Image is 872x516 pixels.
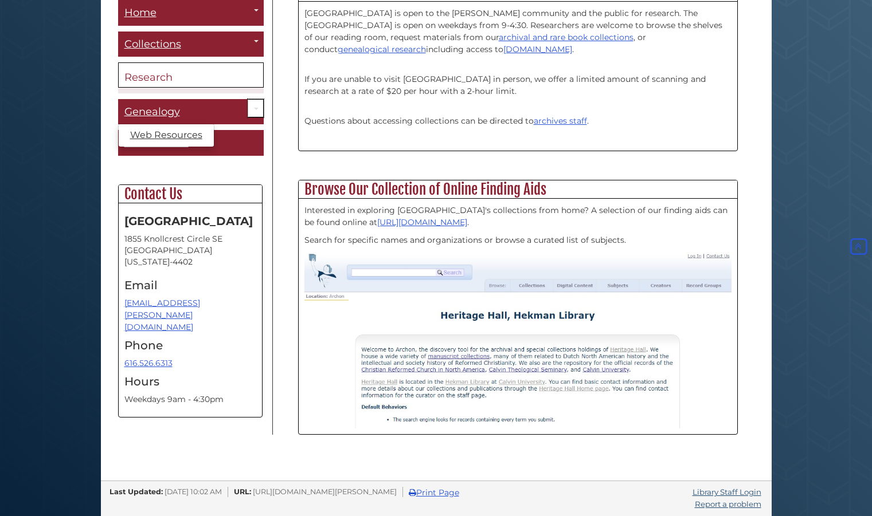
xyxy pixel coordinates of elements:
[499,32,634,42] a: archival and rare book collections
[118,31,264,57] a: Collections
[118,62,264,88] a: Research
[124,298,200,332] a: [EMAIL_ADDRESS][PERSON_NAME][DOMAIN_NAME]
[124,214,253,228] strong: [GEOGRAPHIC_DATA]
[124,233,256,267] address: 1855 Knollcrest Circle SE [GEOGRAPHIC_DATA][US_STATE]-4402
[503,44,572,54] a: [DOMAIN_NAME]
[304,103,732,139] p: Questions about accessing collections can be directed to .
[124,393,256,405] p: Weekdays 9am - 4:30pm
[534,116,587,126] a: archives staff
[124,279,256,292] h4: Email
[304,7,732,56] p: [GEOGRAPHIC_DATA] is open to the [PERSON_NAME] community and the public for research. The [GEOGRA...
[124,38,181,50] span: Collections
[409,487,459,498] a: Print Page
[124,71,173,84] span: Research
[119,127,214,144] a: Web Resources
[119,185,262,203] h2: Contact Us
[124,6,157,19] span: Home
[304,61,732,97] p: If you are unable to visit [GEOGRAPHIC_DATA] in person, we offer a limited amount of scanning and...
[338,44,426,54] a: genealogical research
[165,487,222,496] span: [DATE] 10:02 AM
[304,252,732,428] img: archon homepage
[304,234,732,246] p: Search for specific names and organizations or browse a curated list of subjects.
[848,242,869,252] a: Back to Top
[304,204,732,229] p: Interested in exploring [GEOGRAPHIC_DATA]'s collections from home? A selection of our finding aid...
[253,487,397,496] span: [URL][DOMAIN_NAME][PERSON_NAME]
[124,105,180,118] span: Genealogy
[409,489,416,497] i: Print Page
[693,487,761,497] a: Library Staff Login
[124,339,256,352] h4: Phone
[299,180,737,199] h2: Browse Our Collection of Online Finding Aids
[695,499,761,509] a: Report a problem
[110,487,163,496] span: Last Updated:
[377,217,467,227] a: [URL][DOMAIN_NAME]
[234,487,251,496] span: URL:
[118,99,264,125] a: Genealogy
[124,358,173,368] a: 616.526.6313
[124,375,256,388] h4: Hours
